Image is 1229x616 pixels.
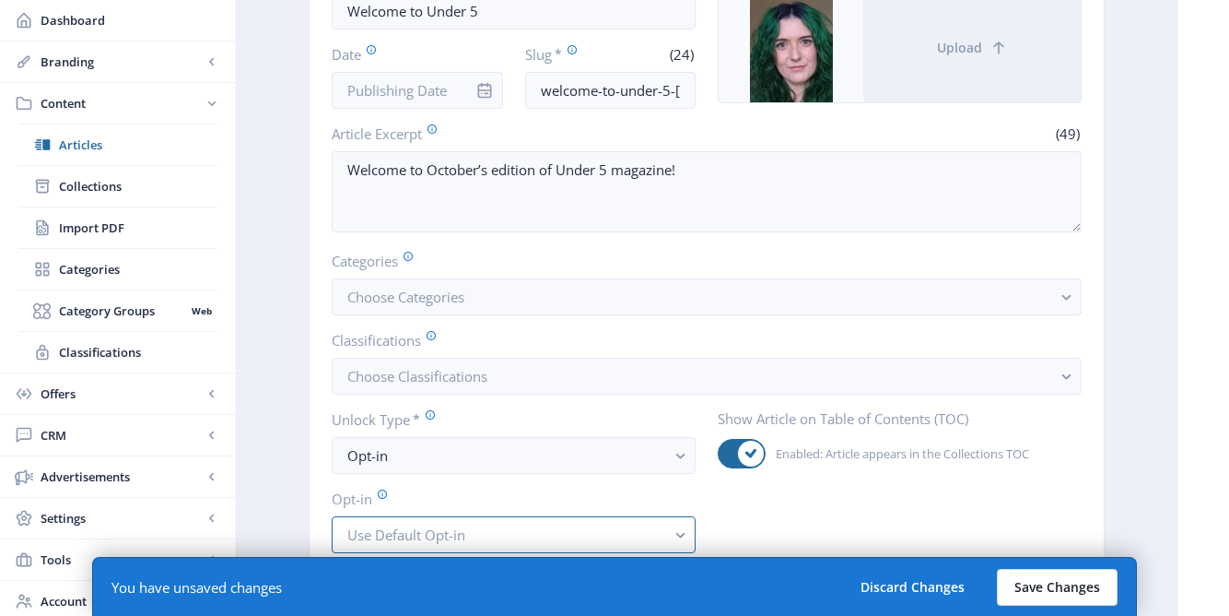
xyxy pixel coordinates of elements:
a: Collections [18,166,217,207]
span: Settings [41,509,203,527]
span: Choose Classifications [347,367,487,385]
span: Account [41,592,203,610]
span: Upload [937,41,982,55]
span: Classifications [59,343,217,361]
span: Articles [59,136,217,154]
label: Classifications [332,330,1067,350]
div: You have unsaved changes [111,578,282,597]
span: Tools [41,551,203,569]
input: this-is-how-a-slug-looks-like [525,72,696,109]
span: Dashboard [41,11,221,30]
a: Import PDF [18,207,217,248]
label: Show Article on Table of Contents (TOC) [718,409,1067,428]
span: (24) [667,45,696,64]
span: Use Default Opt-in [347,526,465,544]
span: (49) [1053,124,1082,143]
span: Categories [59,260,217,278]
button: Opt-in [332,437,696,474]
div: Opt-in [347,444,665,467]
input: Publishing Date [332,72,503,109]
span: Category Groups [59,302,185,320]
button: Choose Classifications [332,358,1082,395]
label: Unlock Type [332,409,681,430]
button: Use Default Opt-in [332,516,696,553]
span: Branding [41,53,203,71]
a: Categories [18,249,217,290]
nb-icon: info [475,81,494,100]
span: Enabled: Article appears in the Collections TOC [766,443,1029,465]
button: Discard Changes [843,569,982,606]
span: Content [41,94,203,113]
span: Advertisements [41,468,203,486]
span: Offers [41,385,203,403]
label: Slug [525,44,603,65]
label: Categories [332,251,1067,271]
span: Import PDF [59,219,217,237]
span: Choose Categories [347,288,464,306]
span: CRM [41,426,203,444]
nb-badge: Web [185,302,217,320]
label: Date [332,44,488,65]
button: Save Changes [997,569,1118,606]
a: Category GroupsWeb [18,290,217,331]
button: Choose Categories [332,278,1082,315]
label: Opt-in [332,489,681,509]
a: Classifications [18,332,217,373]
span: Collections [59,177,217,195]
label: Article Excerpt [332,124,699,144]
a: Articles [18,124,217,165]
